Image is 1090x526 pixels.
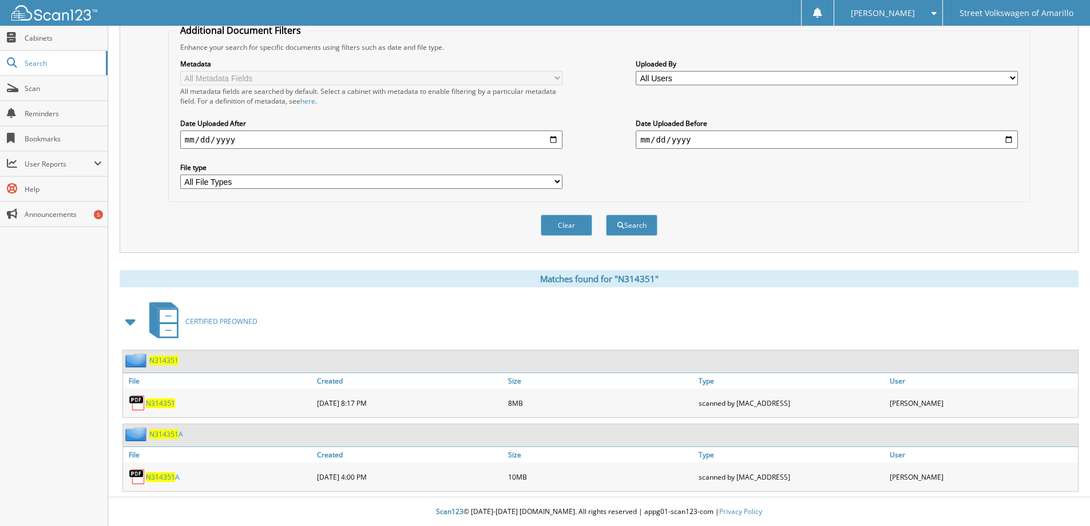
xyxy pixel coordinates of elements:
[149,429,183,439] a: N314351A
[11,5,97,21] img: scan123-logo-white.svg
[25,33,102,43] span: Cabinets
[123,373,314,389] a: File
[436,507,463,516] span: Scan123
[25,84,102,93] span: Scan
[180,163,562,172] label: File type
[175,42,1024,52] div: Enhance your search for specific documents using filters such as date and file type.
[149,355,179,365] a: N314351
[1033,471,1090,526] iframe: Chat Widget
[960,10,1073,17] span: Street Volkswagen of Amarillo
[180,59,562,69] label: Metadata
[142,299,257,344] a: CERTIFIED PREOWNED
[25,109,102,118] span: Reminders
[887,373,1078,389] a: User
[887,391,1078,414] div: [PERSON_NAME]
[123,447,314,462] a: File
[505,373,696,389] a: Size
[149,429,179,439] span: N314351
[94,210,103,219] div: 5
[129,468,146,485] img: PDF.png
[887,447,1078,462] a: User
[25,134,102,144] span: Bookmarks
[185,317,257,326] span: CERTIFIED PREOWNED
[606,215,657,236] button: Search
[696,465,887,488] div: scanned by [MAC_ADDRESS]
[146,472,180,482] a: N314351A
[505,447,696,462] a: Size
[129,394,146,412] img: PDF.png
[300,96,315,106] a: here
[541,215,592,236] button: Clear
[636,118,1018,128] label: Date Uploaded Before
[180,118,562,128] label: Date Uploaded After
[314,391,505,414] div: [DATE] 8:17 PM
[696,447,887,462] a: Type
[505,465,696,488] div: 10MB
[696,373,887,389] a: Type
[146,398,175,408] a: N314351
[108,498,1090,526] div: © [DATE]-[DATE] [DOMAIN_NAME]. All rights reserved | appg01-scan123-com |
[314,447,505,462] a: Created
[25,58,100,68] span: Search
[125,353,149,367] img: folder2.png
[25,184,102,194] span: Help
[314,465,505,488] div: [DATE] 4:00 PM
[696,391,887,414] div: scanned by [MAC_ADDRESS]
[314,373,505,389] a: Created
[25,159,94,169] span: User Reports
[719,507,762,516] a: Privacy Policy
[25,209,102,219] span: Announcements
[180,130,562,149] input: start
[175,24,307,37] legend: Additional Document Filters
[505,391,696,414] div: 8MB
[146,472,175,482] span: N314351
[120,270,1079,287] div: Matches found for "N314351"
[851,10,915,17] span: [PERSON_NAME]
[636,59,1018,69] label: Uploaded By
[125,427,149,441] img: folder2.png
[887,465,1078,488] div: [PERSON_NAME]
[636,130,1018,149] input: end
[180,86,562,106] div: All metadata fields are searched by default. Select a cabinet with metadata to enable filtering b...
